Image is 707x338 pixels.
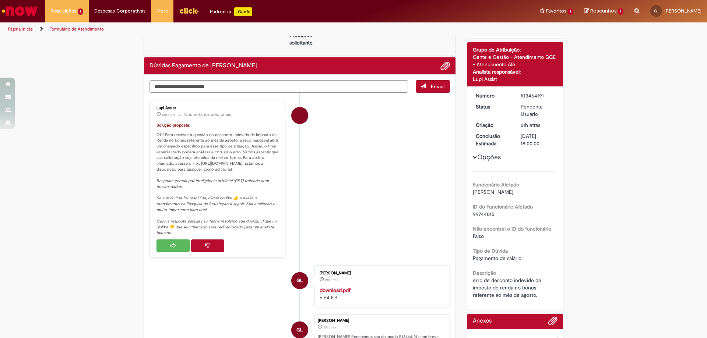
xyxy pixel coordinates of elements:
[568,8,573,15] span: 1
[291,107,308,124] div: Lupi Assist
[50,7,76,15] span: Requisições
[291,272,308,289] div: Guilherme Da Silva Lima
[654,8,659,13] span: GL
[548,316,557,329] button: Adicionar anexos
[521,122,540,128] time: 29/08/2025 20:41:26
[590,7,617,14] span: Rascunhos
[94,7,145,15] span: Despesas Corporativas
[323,325,336,330] span: 21h atrás
[473,270,496,276] b: Descrição
[323,325,336,330] time: 29/08/2025 20:41:26
[325,278,338,282] span: 21h atrás
[470,132,516,147] dt: Conclusão Estimada
[210,7,252,16] div: Padroniza
[473,181,519,188] b: Funcionário Afetado
[521,122,540,128] span: 21h atrás
[8,26,34,32] a: Página inicial
[179,5,199,16] img: click_logo_yellow_360x200.png
[473,255,521,261] span: Pagamento de salário
[184,111,231,118] small: Comentários adicionais
[473,225,551,232] b: Não encontrei o ID do funcionário
[470,92,516,99] dt: Número
[156,178,278,235] em: Resposta gerada por inteligência artificial (GPT) treinada com nossos dados. Se sua dúvida foi re...
[150,80,408,93] textarea: Digite sua mensagem aqui...
[234,7,252,16] p: +GenAi
[521,103,555,118] div: Pendente Usuário
[320,287,351,293] a: download.pdf
[325,278,338,282] time: 29/08/2025 20:39:06
[470,103,516,110] dt: Status
[162,113,175,117] span: 21h atrás
[156,106,279,110] div: Lupi Assist
[618,8,623,15] span: 1
[283,32,319,46] p: Pendente solicitante
[473,211,495,217] span: 99744015
[521,92,555,99] div: R13464191
[546,7,566,15] span: Favoritos
[473,277,543,298] span: erro de desconto indevido de imposto de renda no bonus referente ao mês de agosto.
[416,80,450,93] button: Enviar
[431,83,445,90] span: Enviar
[473,233,484,239] span: Falso
[296,272,303,289] span: GL
[156,122,190,128] font: Solução proposta:
[320,287,442,301] div: 6.64 KB
[473,318,492,324] h2: Anexos
[470,121,516,129] dt: Criação
[320,271,442,275] div: [PERSON_NAME]
[473,46,558,53] div: Grupo de Atribuição:
[156,7,168,15] span: More
[521,132,555,147] div: [DATE] 18:00:00
[473,75,558,83] div: Lupi Assist
[473,248,508,254] b: Tipo de Dúvida
[473,189,513,195] span: [PERSON_NAME]
[473,68,558,75] div: Analista responsável:
[78,8,83,15] span: 1
[521,121,555,129] div: 29/08/2025 20:41:26
[6,22,466,36] ul: Trilhas de página
[318,319,446,323] div: [PERSON_NAME]
[162,113,175,117] time: 29/08/2025 20:41:34
[440,61,450,71] button: Adicionar anexos
[156,122,279,236] p: Olá! Para resolver a questão do desconto indevido de Imposto de Renda no bônus referente ao mês d...
[664,8,701,14] span: [PERSON_NAME]
[49,26,104,32] a: Formulário de Atendimento
[150,63,257,69] h2: Dúvidas Pagamento de Salário Histórico de tíquete
[473,203,533,210] b: ID do Funcionário Afetado
[584,8,623,15] a: Rascunhos
[473,53,558,68] div: Gente e Gestão - Atendimento GGE - Atendimento Alô
[1,4,39,18] img: ServiceNow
